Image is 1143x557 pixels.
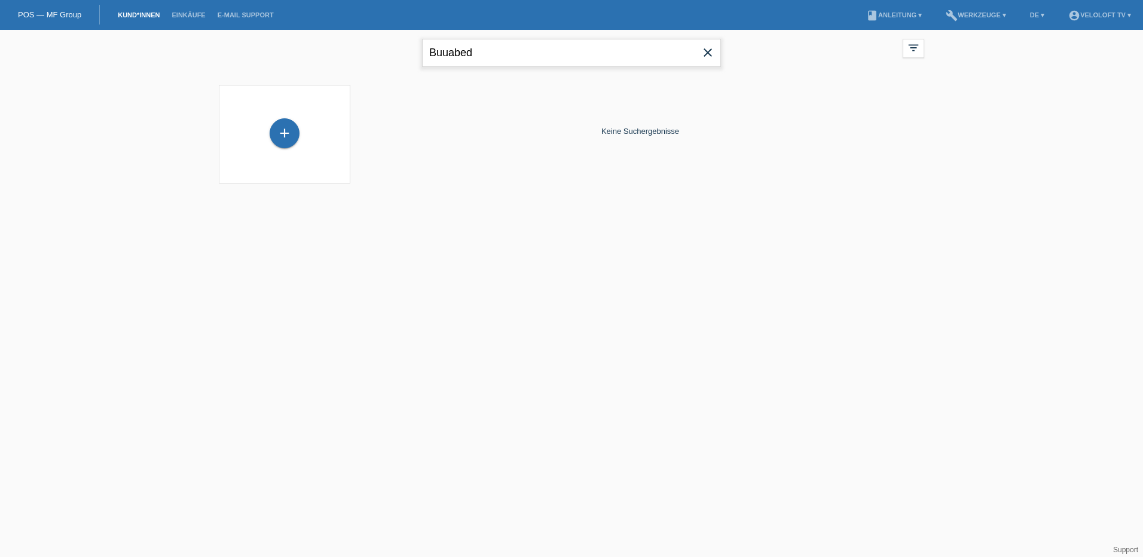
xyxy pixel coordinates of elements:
[270,123,299,143] div: Kund*in hinzufügen
[940,11,1012,19] a: buildWerkzeuge ▾
[860,11,928,19] a: bookAnleitung ▾
[166,11,211,19] a: Einkäufe
[946,10,958,22] i: build
[18,10,81,19] a: POS — MF Group
[1062,11,1137,19] a: account_circleVeloLoft TV ▾
[422,39,721,67] input: Suche...
[701,45,715,60] i: close
[1068,10,1080,22] i: account_circle
[1113,546,1138,554] a: Support
[866,10,878,22] i: book
[112,11,166,19] a: Kund*innen
[356,79,924,183] div: Keine Suchergebnisse
[1024,11,1050,19] a: DE ▾
[907,41,920,54] i: filter_list
[212,11,280,19] a: E-Mail Support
